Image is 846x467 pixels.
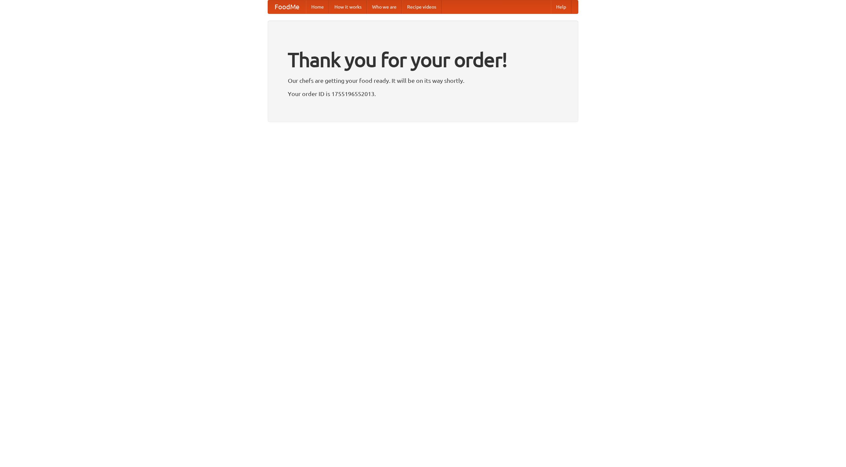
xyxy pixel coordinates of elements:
a: FoodMe [268,0,306,14]
a: Home [306,0,329,14]
h1: Thank you for your order! [288,44,558,76]
a: Who we are [367,0,402,14]
a: Recipe videos [402,0,442,14]
a: Help [551,0,571,14]
a: How it works [329,0,367,14]
p: Our chefs are getting your food ready. It will be on its way shortly. [288,76,558,85]
p: Your order ID is 1755196552013. [288,89,558,99]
